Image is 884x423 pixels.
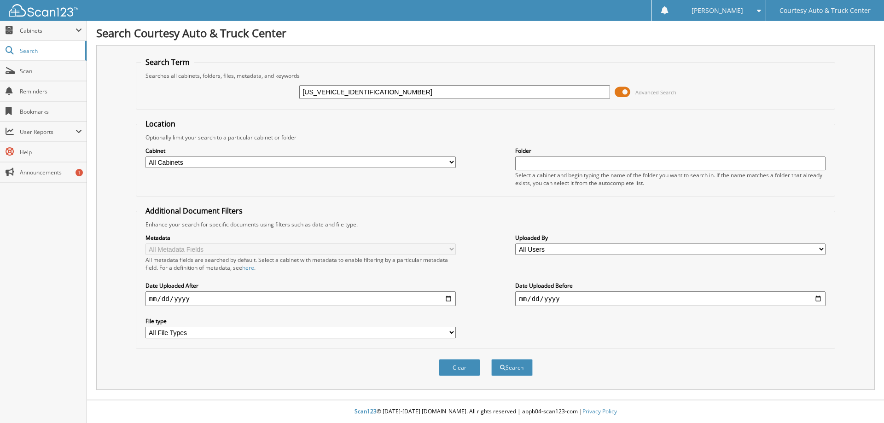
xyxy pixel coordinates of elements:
div: Enhance your search for specific documents using filters such as date and file type. [141,220,831,228]
span: Advanced Search [635,89,676,96]
div: © [DATE]-[DATE] [DOMAIN_NAME]. All rights reserved | appb04-scan123-com | [87,400,884,423]
div: Optionally limit your search to a particular cabinet or folder [141,133,831,141]
label: Date Uploaded After [145,282,456,290]
a: Privacy Policy [582,407,617,415]
div: Select a cabinet and begin typing the name of the folder you want to search in. If the name match... [515,171,826,187]
input: end [515,291,826,306]
span: Search [20,47,81,55]
label: Metadata [145,234,456,242]
span: Help [20,148,82,156]
a: here [242,264,254,272]
label: File type [145,317,456,325]
legend: Additional Document Filters [141,206,247,216]
div: Searches all cabinets, folders, files, metadata, and keywords [141,72,831,80]
label: Date Uploaded Before [515,282,826,290]
h1: Search Courtesy Auto & Truck Center [96,25,875,41]
span: User Reports [20,128,76,136]
div: 1 [76,169,83,176]
span: [PERSON_NAME] [692,8,743,13]
img: scan123-logo-white.svg [9,4,78,17]
span: Scan123 [355,407,377,415]
div: All metadata fields are searched by default. Select a cabinet with metadata to enable filtering b... [145,256,456,272]
button: Clear [439,359,480,376]
span: Scan [20,67,82,75]
input: start [145,291,456,306]
span: Courtesy Auto & Truck Center [779,8,871,13]
button: Search [491,359,533,376]
legend: Search Term [141,57,194,67]
span: Bookmarks [20,108,82,116]
span: Reminders [20,87,82,95]
label: Uploaded By [515,234,826,242]
label: Cabinet [145,147,456,155]
span: Announcements [20,168,82,176]
label: Folder [515,147,826,155]
span: Cabinets [20,27,76,35]
legend: Location [141,119,180,129]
